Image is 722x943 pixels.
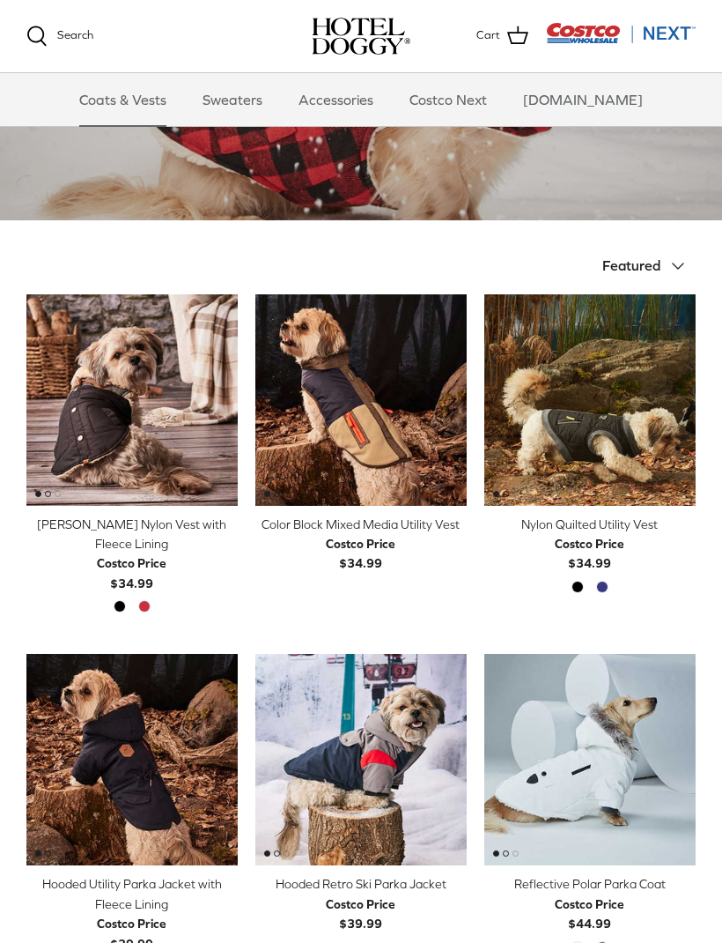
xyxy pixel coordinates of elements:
a: Visit Costco Next [546,33,696,47]
div: Costco Price [555,895,624,914]
a: hoteldoggy.com hoteldoggycom [312,18,410,55]
a: Hooded Retro Ski Parka Jacket [255,654,467,865]
div: Nylon Quilted Utility Vest [484,515,696,534]
a: Costco Next [394,73,503,126]
a: Search [26,26,93,47]
b: $34.99 [97,553,166,590]
a: Nylon Quilted Utility Vest Costco Price$34.99 [484,515,696,574]
b: $44.99 [555,895,624,931]
a: Reflective Polar Parka Coat Costco Price$44.99 [484,874,696,933]
a: Nylon Quilted Utility Vest [484,294,696,506]
b: $34.99 [555,534,624,570]
div: [PERSON_NAME] Nylon Vest with Fleece Lining [26,515,238,554]
div: Hooded Utility Parka Jacket with Fleece Lining [26,874,238,914]
a: Hooded Utility Parka Jacket with Fleece Lining [26,654,238,865]
div: Costco Price [326,534,395,553]
a: Sweaters [187,73,278,126]
a: Hooded Retro Ski Parka Jacket Costco Price$39.99 [255,874,467,933]
span: Featured [602,257,660,273]
a: [DOMAIN_NAME] [507,73,659,126]
span: Search [57,28,93,41]
a: Reflective Polar Parka Coat [484,654,696,865]
a: Cart [476,25,528,48]
b: $34.99 [326,534,395,570]
button: Featured [602,247,696,286]
a: Coats & Vests [63,73,182,126]
span: Cart [476,26,500,45]
a: Color Block Mixed Media Utility Vest [255,294,467,506]
a: [PERSON_NAME] Nylon Vest with Fleece Lining Costco Price$34.99 [26,515,238,594]
a: Melton Nylon Vest with Fleece Lining [26,294,238,506]
div: Costco Price [555,534,624,553]
div: Costco Price [97,553,166,573]
a: Accessories [283,73,389,126]
img: hoteldoggycom [312,18,410,55]
b: $39.99 [326,895,395,931]
div: Costco Price [97,914,166,933]
div: Color Block Mixed Media Utility Vest [255,515,467,534]
div: Hooded Retro Ski Parka Jacket [255,874,467,894]
a: Color Block Mixed Media Utility Vest Costco Price$34.99 [255,515,467,574]
div: Reflective Polar Parka Coat [484,874,696,894]
img: tan dog wearing a blue & brown vest [255,294,467,506]
div: Costco Price [326,895,395,914]
img: Costco Next [546,22,696,44]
